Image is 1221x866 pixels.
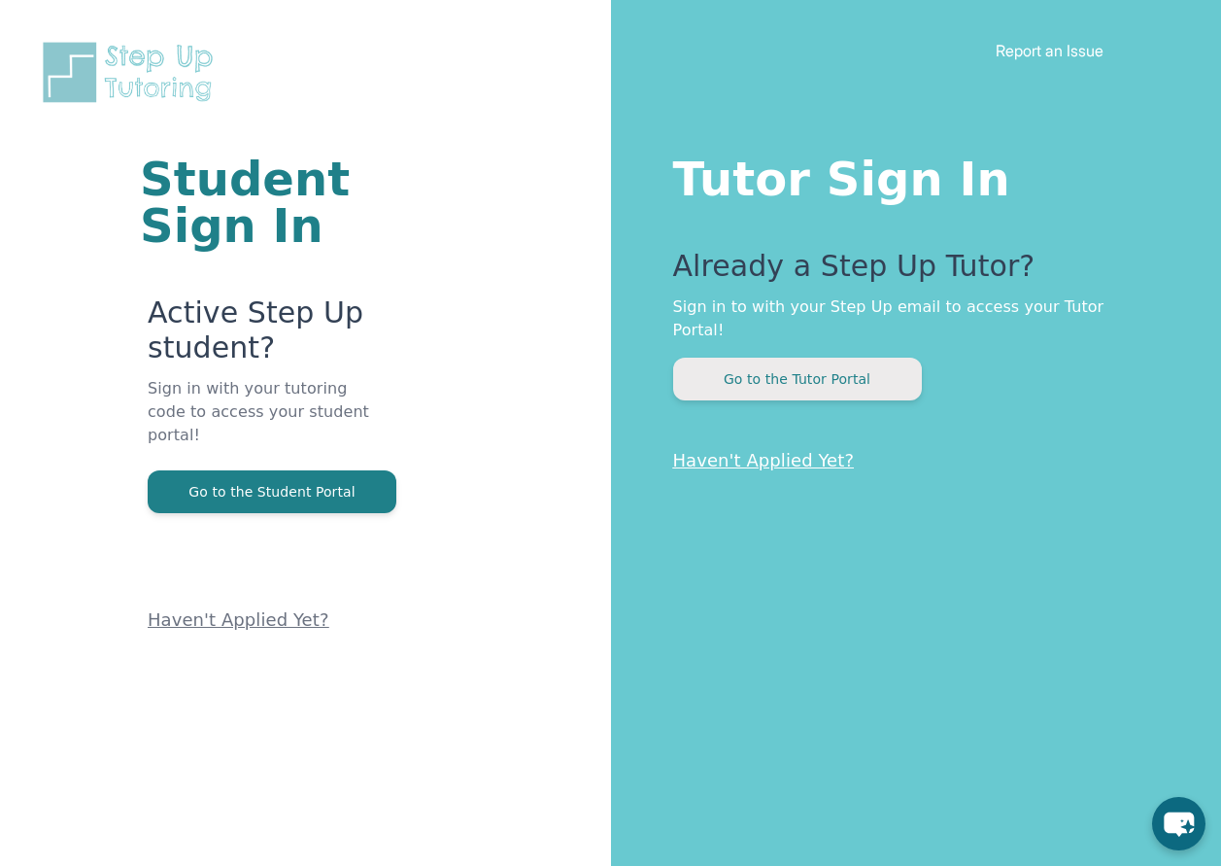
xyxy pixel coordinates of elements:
[673,450,855,470] a: Haven't Applied Yet?
[140,156,378,249] h1: Student Sign In
[673,249,1144,295] p: Already a Step Up Tutor?
[148,295,378,377] p: Active Step Up student?
[673,295,1144,342] p: Sign in to with your Step Up email to access your Tutor Portal!
[673,369,922,388] a: Go to the Tutor Portal
[673,358,922,400] button: Go to the Tutor Portal
[148,470,396,513] button: Go to the Student Portal
[148,609,329,630] a: Haven't Applied Yet?
[39,39,225,106] img: Step Up Tutoring horizontal logo
[148,482,396,501] a: Go to the Student Portal
[1152,797,1205,850] button: chat-button
[996,41,1103,60] a: Report an Issue
[673,148,1144,202] h1: Tutor Sign In
[148,377,378,470] p: Sign in with your tutoring code to access your student portal!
